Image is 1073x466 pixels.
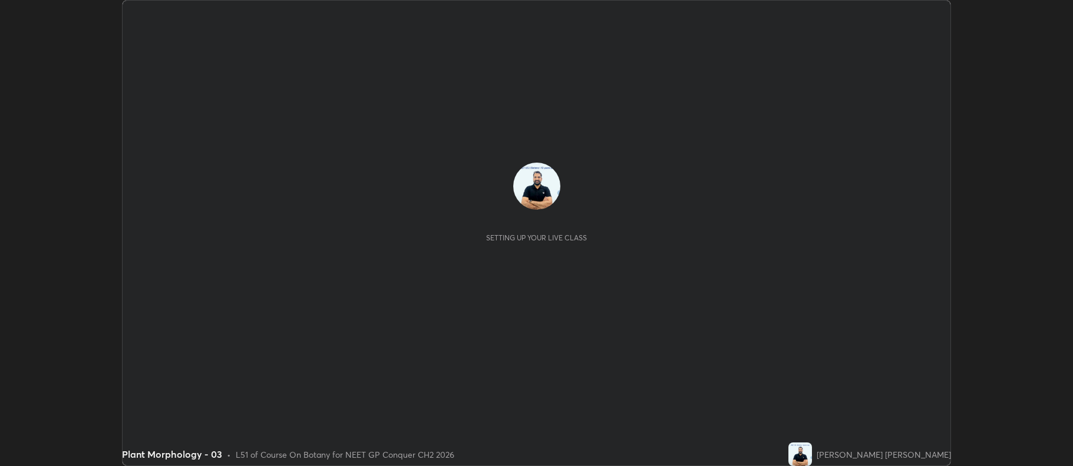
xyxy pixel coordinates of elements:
[122,447,222,461] div: Plant Morphology - 03
[486,233,587,242] div: Setting up your live class
[227,448,231,461] div: •
[513,163,560,210] img: 11c413ee5bf54932a542f26ff398001b.jpg
[236,448,454,461] div: L51 of Course On Botany for NEET GP Conquer CH2 2026
[788,442,812,466] img: 11c413ee5bf54932a542f26ff398001b.jpg
[817,448,951,461] div: [PERSON_NAME] [PERSON_NAME]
